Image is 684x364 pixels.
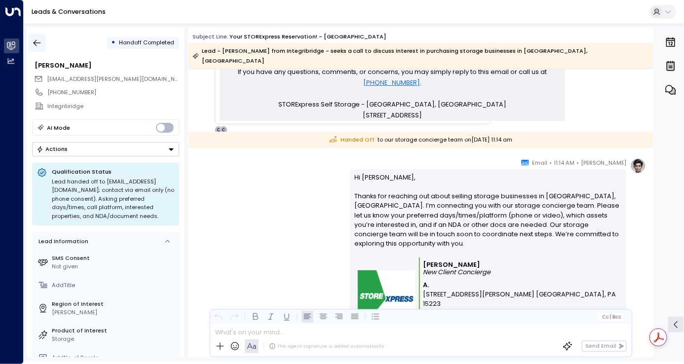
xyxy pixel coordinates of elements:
[52,327,176,335] label: Product of Interest
[52,308,176,317] div: [PERSON_NAME]
[192,46,648,66] div: Lead - [PERSON_NAME] from Integribridge - seeks a call to discuss interest in purchasing storage ...
[52,254,176,262] label: SMS Consent
[189,132,653,148] div: to our storage concierge team on [DATE] 11:14 am
[52,300,176,308] label: Region of Interest
[119,38,174,46] span: Handoff Completed
[363,110,422,121] span: [STREET_ADDRESS]
[269,343,384,350] div: The agent signature is added automatically
[32,142,179,156] div: Button group with a nested menu
[630,158,646,174] img: profile-logo.png
[32,142,179,156] button: Actions
[229,33,386,41] div: Your STORExpress Reservation! - [GEOGRAPHIC_DATA]
[215,126,223,134] div: Q
[111,36,115,50] div: •
[355,173,622,258] p: Hi [PERSON_NAME], Thanks for reaching out about selling storage businesses in [GEOGRAPHIC_DATA], ...
[52,335,176,343] div: Storage
[220,67,565,88] span: If you have any questions, comments, or concerns, you may simply reply to this email or call us at .
[549,158,552,168] span: •
[52,354,176,362] div: AddNo. of People
[52,168,174,176] p: Qualification Status
[363,77,420,88] a: [PHONE_NUMBER]
[576,158,579,168] span: •
[52,262,176,271] div: Not given
[52,178,174,221] div: Lead handed off to [EMAIL_ADDRESS][DOMAIN_NAME]; contact via email only (no phone consent). Askin...
[213,311,225,323] button: Undo
[228,311,240,323] button: Redo
[554,158,574,168] span: 11:14 AM
[532,158,547,168] span: Email
[423,290,618,308] span: [STREET_ADDRESS][PERSON_NAME] [GEOGRAPHIC_DATA], PA 15223
[423,280,429,290] span: A.
[47,75,179,83] span: jordan.visser@integribridge.com
[581,158,626,168] span: [PERSON_NAME]
[47,102,179,110] div: Integribridge
[47,88,179,97] div: [PHONE_NUMBER]
[423,268,491,276] i: New Client Concierge
[52,281,176,290] div: AddTitle
[423,260,481,269] b: [PERSON_NAME]
[220,126,228,134] div: C
[358,270,416,328] img: storexpress_logo.png
[35,61,179,70] div: [PERSON_NAME]
[330,136,375,144] span: Handed Off
[602,314,621,320] span: Cc Bcc
[192,33,228,40] span: Subject Line:
[32,7,106,16] a: Leads & Conversations
[36,237,88,246] div: Lead Information
[47,75,189,83] span: [EMAIL_ADDRESS][PERSON_NAME][DOMAIN_NAME]
[610,314,611,320] span: |
[278,99,507,110] span: STORExpress Self Storage - [GEOGRAPHIC_DATA], [GEOGRAPHIC_DATA]
[599,313,624,321] button: Cc|Bcc
[37,146,68,152] div: Actions
[47,123,70,133] div: AI Mode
